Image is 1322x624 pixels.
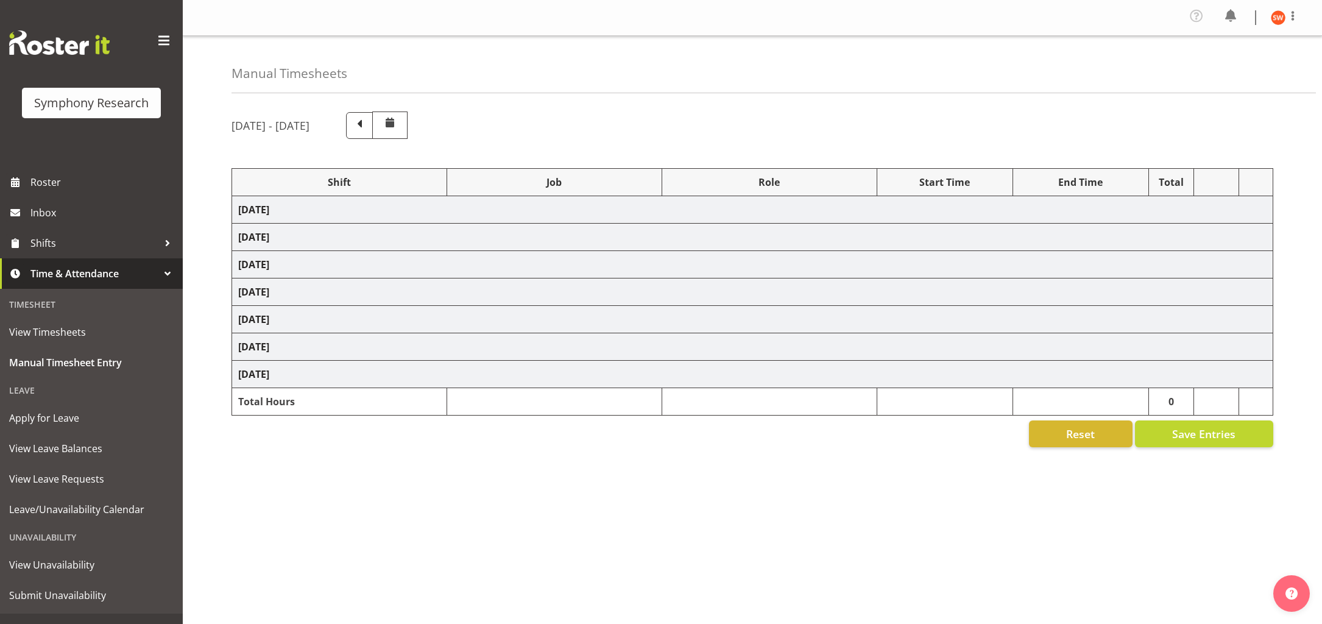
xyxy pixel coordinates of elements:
div: Leave [3,378,180,403]
td: [DATE] [232,361,1273,388]
span: Roster [30,173,177,191]
td: 0 [1148,388,1193,416]
div: Role [668,175,871,190]
div: End Time [1019,175,1142,190]
a: View Timesheets [3,317,180,347]
a: View Unavailability [3,550,180,580]
span: View Unavailability [9,556,174,574]
img: Rosterit website logo [9,30,110,55]
span: Inbox [30,204,177,222]
a: Submit Unavailability [3,580,180,611]
div: Symphony Research [34,94,149,112]
span: Apply for Leave [9,409,174,427]
span: View Leave Balances [9,439,174,458]
td: [DATE] [232,196,1273,224]
span: Submit Unavailability [9,586,174,604]
span: Save Entries [1172,426,1235,442]
td: [DATE] [232,251,1273,278]
div: Start Time [883,175,1006,190]
td: [DATE] [232,333,1273,361]
h4: Manual Timesheets [232,66,347,80]
div: Timesheet [3,292,180,317]
button: Reset [1029,420,1133,447]
div: Job [453,175,656,190]
td: Total Hours [232,388,447,416]
span: Shifts [30,234,158,252]
a: View Leave Requests [3,464,180,494]
span: Time & Attendance [30,264,158,283]
span: View Timesheets [9,323,174,341]
span: Reset [1066,426,1095,442]
div: Shift [238,175,440,190]
td: [DATE] [232,278,1273,306]
span: Leave/Unavailability Calendar [9,500,174,519]
img: help-xxl-2.png [1285,587,1298,600]
a: Apply for Leave [3,403,180,433]
a: Manual Timesheet Entry [3,347,180,378]
div: Unavailability [3,525,180,550]
img: shannon-whelan11890.jpg [1271,10,1285,25]
div: Total [1155,175,1187,190]
button: Save Entries [1135,420,1273,447]
td: [DATE] [232,224,1273,251]
span: Manual Timesheet Entry [9,353,174,372]
a: View Leave Balances [3,433,180,464]
h5: [DATE] - [DATE] [232,119,309,132]
a: Leave/Unavailability Calendar [3,494,180,525]
td: [DATE] [232,306,1273,333]
span: View Leave Requests [9,470,174,488]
